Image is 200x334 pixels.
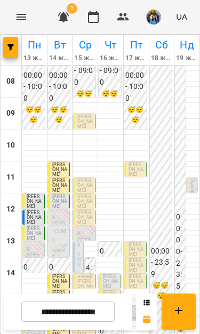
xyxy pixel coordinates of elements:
p: 0 [52,238,68,243]
h6: 14 [6,267,15,279]
span: [PERSON_NAME] [129,162,143,177]
h6: Пт [125,37,147,53]
img: d1dec607e7f372b62d1bb04098aa4c64.jpeg [146,10,161,25]
button: UA [172,7,191,27]
h6: 00:00 - 23:59 [176,211,185,304]
h6: 00:00 - 09:00 [74,54,94,88]
p: [PERSON_NAME] [191,180,195,232]
p: ⭐️ Супервізія ⭐️ [52,243,68,258]
p: [PERSON_NAME] [52,221,68,235]
span: 3 [67,3,77,14]
span: UA [176,11,187,22]
h6: Сб [151,37,173,53]
span: [PERSON_NAME] [77,114,92,129]
h6: 😴😴😴 [125,105,146,125]
h6: Нд [176,37,198,53]
h6: 09 [6,108,15,119]
span: [PERSON_NAME] [27,194,42,209]
span: [PERSON_NAME] [52,162,67,177]
span: [PERSON_NAME] [129,274,143,289]
h6: 08 [6,76,15,87]
span: [PERSON_NAME] [27,210,42,225]
span: [PERSON_NAME] [129,258,143,273]
h6: 13 жовт [23,53,45,63]
span: [PERSON_NAME] [77,178,92,193]
h6: 19 жовт [176,53,198,63]
h6: 17 жовт [125,53,147,63]
h6: 😴😴😴 [151,281,171,301]
h6: Вт [49,37,71,53]
p: 0 [27,247,42,252]
span: [PERSON_NAME] [129,242,143,257]
h6: 00:00 - 10:00 [23,70,44,104]
p: 0 [52,215,68,220]
span: [PERSON_NAME] [77,210,92,225]
h6: 00:00 - 10:00 [125,70,146,104]
button: Menu [9,4,34,30]
h6: 14 жовт [49,53,71,63]
span: [PERSON_NAME] [52,274,67,289]
h6: 00:00 - 10:00 [49,70,69,104]
label: 13:00 [53,227,66,235]
h6: 15 жовт [74,53,96,63]
p: 0 [77,231,93,236]
h6: Чт [100,37,122,53]
span: [PERSON_NAME] [27,226,42,241]
p: [PERSON_NAME] [77,237,93,251]
h6: 😴😴😴 [23,105,44,125]
h6: 10 [6,140,15,151]
h6: 00:00 - 23:59 [151,246,171,280]
h6: Пн [23,37,45,53]
h6: 18 жовт [151,53,173,63]
h6: 16 жовт [100,53,122,63]
h6: 11 [6,172,15,183]
p: [PERSON_NAME] [27,252,42,267]
span: [PERSON_NAME] [52,194,67,209]
h6: 13 [6,235,15,247]
span: [PERSON_NAME] [103,274,118,289]
h6: Ср [74,37,96,53]
h6: 12 [6,203,15,215]
p: NO_PRICE [77,257,81,296]
span: [PERSON_NAME] [52,178,67,193]
h6: 00:00 - 09:00 [100,54,120,88]
p: 0 [77,252,81,257]
span: Празднічний [PERSON_NAME] [77,269,92,294]
span: [PERSON_NAME] [77,194,92,209]
h6: 😴😴😴 [100,89,120,109]
h6: 😴😴😴 [49,105,69,125]
h6: 😴😴😴 [74,89,94,109]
